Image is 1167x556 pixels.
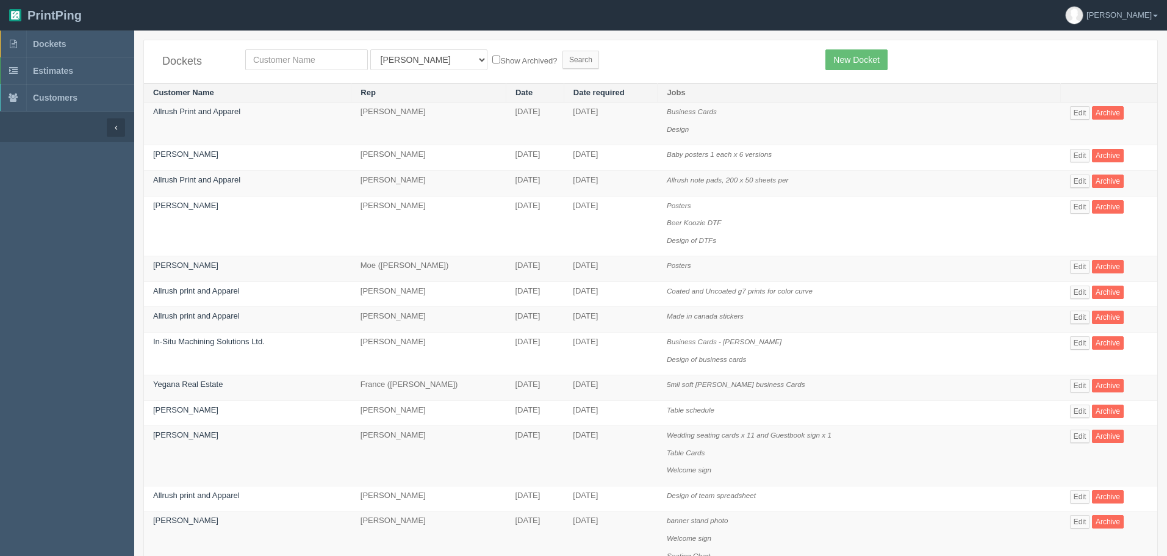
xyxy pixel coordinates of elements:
a: [PERSON_NAME] [153,150,218,159]
i: 5mil soft [PERSON_NAME] business Cards [667,380,805,388]
i: Welcome sign [667,466,711,474]
i: banner stand photo [667,516,728,524]
td: [DATE] [506,103,564,145]
td: [DATE] [564,426,658,486]
a: Allrush print and Apparel [153,491,240,500]
a: Edit [1070,106,1090,120]
td: [DATE] [506,281,564,307]
td: [DATE] [564,196,658,256]
a: Edit [1070,311,1090,324]
i: Business Cards [667,107,717,115]
a: [PERSON_NAME] [153,261,218,270]
a: Edit [1070,200,1090,214]
td: [PERSON_NAME] [351,400,506,426]
a: [PERSON_NAME] [153,405,218,414]
td: [PERSON_NAME] [351,426,506,486]
td: France ([PERSON_NAME]) [351,375,506,401]
a: Rep [361,88,376,97]
a: In-Situ Machining Solutions Ltd. [153,337,265,346]
a: Edit [1070,515,1090,529]
i: Design [667,125,689,133]
i: Table schedule [667,406,714,414]
a: Edit [1070,490,1090,504]
td: [DATE] [506,375,564,401]
a: [PERSON_NAME] [153,516,218,525]
a: Archive [1092,311,1124,324]
td: [DATE] [506,486,564,511]
input: Customer Name [245,49,368,70]
i: Coated and Uncoated g7 prints for color curve [667,287,813,295]
img: logo-3e63b451c926e2ac314895c53de4908e5d424f24456219fb08d385ab2e579770.png [9,9,21,21]
a: Customer Name [153,88,214,97]
a: [PERSON_NAME] [153,201,218,210]
a: Allrush print and Apparel [153,286,240,295]
a: Edit [1070,405,1090,418]
input: Search [562,51,599,69]
a: Archive [1092,260,1124,273]
a: Archive [1092,379,1124,392]
td: [DATE] [564,103,658,145]
span: Estimates [33,66,73,76]
td: [DATE] [564,171,658,197]
label: Show Archived? [492,53,557,67]
a: Archive [1092,515,1124,529]
a: Archive [1092,106,1124,120]
td: [PERSON_NAME] [351,145,506,171]
a: Edit [1070,430,1090,443]
a: Archive [1092,405,1124,418]
a: Allrush Print and Apparel [153,107,240,116]
a: Edit [1070,149,1090,162]
i: Wedding seating cards x 11 and Guestbook sign x 1 [667,431,831,439]
a: Archive [1092,490,1124,504]
h4: Dockets [162,56,227,68]
i: Beer Koozie DTF [667,218,722,226]
td: [PERSON_NAME] [351,171,506,197]
i: Design of team spreadsheet [667,491,756,499]
a: Date required [573,88,625,97]
td: [DATE] [506,145,564,171]
td: [DATE] [564,486,658,511]
a: Yegana Real Estate [153,380,223,389]
a: Allrush print and Apparel [153,311,240,320]
a: [PERSON_NAME] [153,430,218,439]
td: [DATE] [506,307,564,333]
td: [DATE] [506,256,564,282]
td: [DATE] [506,196,564,256]
td: [DATE] [564,332,658,375]
i: Made in canada stickers [667,312,744,320]
i: Table Cards [667,449,705,457]
span: Dockets [33,39,66,49]
i: Business Cards - [PERSON_NAME] [667,338,781,345]
a: Allrush Print and Apparel [153,175,240,184]
i: Welcome sign [667,534,711,542]
td: [DATE] [506,400,564,426]
a: Archive [1092,149,1124,162]
td: [DATE] [564,400,658,426]
td: [DATE] [564,281,658,307]
a: Archive [1092,336,1124,350]
td: [DATE] [506,332,564,375]
a: Edit [1070,379,1090,392]
td: Moe ([PERSON_NAME]) [351,256,506,282]
a: Archive [1092,200,1124,214]
i: Posters [667,201,691,209]
a: Archive [1092,430,1124,443]
a: Edit [1070,175,1090,188]
td: [PERSON_NAME] [351,307,506,333]
i: Allrush note pads, 200 x 50 sheets per [667,176,788,184]
i: Posters [667,261,691,269]
i: Design of business cards [667,355,747,363]
span: Customers [33,93,77,103]
a: New Docket [825,49,887,70]
td: [DATE] [564,256,658,282]
td: [PERSON_NAME] [351,486,506,511]
td: [PERSON_NAME] [351,332,506,375]
th: Jobs [658,83,1061,103]
td: [PERSON_NAME] [351,196,506,256]
td: [DATE] [506,171,564,197]
i: Design of DTFs [667,236,716,244]
td: [DATE] [564,375,658,401]
a: Date [515,88,533,97]
td: [PERSON_NAME] [351,281,506,307]
td: [PERSON_NAME] [351,103,506,145]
